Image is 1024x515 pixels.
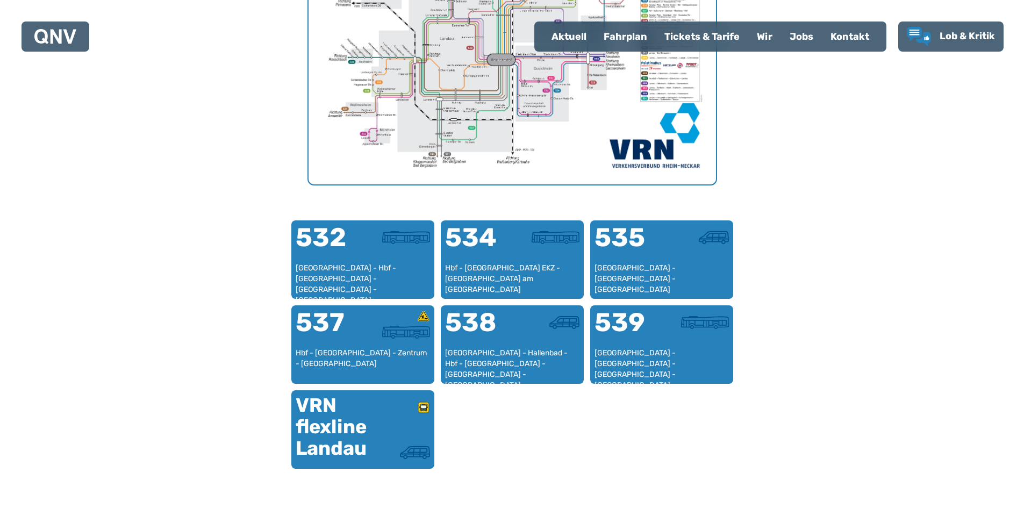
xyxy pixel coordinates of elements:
img: Stadtbus [681,316,729,329]
a: Wir [748,23,781,51]
div: Hbf - [GEOGRAPHIC_DATA] - Zentrum - [GEOGRAPHIC_DATA] [296,348,430,380]
img: Stadtbus [382,231,430,244]
img: QNV Logo [34,29,76,44]
img: Kleinbus [549,316,579,329]
div: 539 [595,310,662,348]
img: Stadtbus [382,326,430,339]
img: Kleinbus [699,231,728,244]
a: Tickets & Tarife [656,23,748,51]
div: 537 [296,310,363,348]
div: Hbf - [GEOGRAPHIC_DATA] EKZ - [GEOGRAPHIC_DATA] am [GEOGRAPHIC_DATA] [445,263,579,295]
div: 534 [445,225,512,263]
a: QNV Logo [34,26,76,47]
div: [GEOGRAPHIC_DATA] - Hallenbad - Hbf - [GEOGRAPHIC_DATA] - [GEOGRAPHIC_DATA] - [GEOGRAPHIC_DATA] [445,348,579,380]
div: [GEOGRAPHIC_DATA] - [GEOGRAPHIC_DATA] - [GEOGRAPHIC_DATA] [595,263,729,295]
span: Lob & Kritik [940,30,995,42]
a: Fahrplan [595,23,656,51]
img: Stadtbus [532,231,579,244]
a: Jobs [781,23,822,51]
a: Kontakt [822,23,878,51]
a: Lob & Kritik [907,27,995,46]
a: Aktuell [543,23,595,51]
div: VRN flexline Landau [296,395,363,459]
div: [GEOGRAPHIC_DATA] - [GEOGRAPHIC_DATA] - [GEOGRAPHIC_DATA] - [GEOGRAPHIC_DATA] - [GEOGRAPHIC_DATA]... [595,348,729,380]
div: 532 [296,225,363,263]
img: Kleinbus [400,446,429,459]
div: [GEOGRAPHIC_DATA] - Hbf - [GEOGRAPHIC_DATA] - [GEOGRAPHIC_DATA] - [GEOGRAPHIC_DATA] - [GEOGRAPHIC... [296,263,430,295]
div: 535 [595,225,662,263]
div: 538 [445,310,512,348]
